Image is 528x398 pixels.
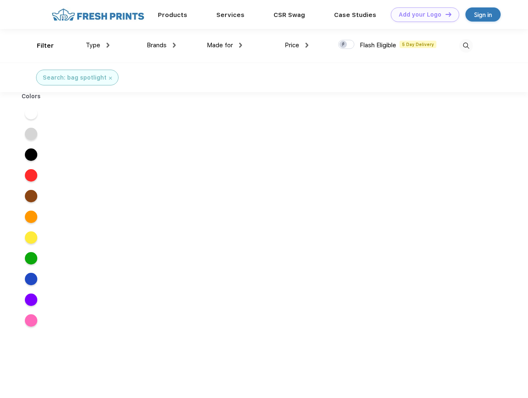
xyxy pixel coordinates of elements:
[109,77,112,80] img: filter_cancel.svg
[400,41,436,48] span: 5 Day Delivery
[86,41,100,49] span: Type
[399,11,441,18] div: Add your Logo
[15,92,47,101] div: Colors
[43,73,107,82] div: Search: bag spotlight
[239,43,242,48] img: dropdown.png
[446,12,451,17] img: DT
[173,43,176,48] img: dropdown.png
[107,43,109,48] img: dropdown.png
[147,41,167,49] span: Brands
[37,41,54,51] div: Filter
[285,41,299,49] span: Price
[49,7,147,22] img: fo%20logo%202.webp
[360,41,396,49] span: Flash Eligible
[474,10,492,19] div: Sign in
[459,39,473,53] img: desktop_search.svg
[465,7,501,22] a: Sign in
[158,11,187,19] a: Products
[207,41,233,49] span: Made for
[305,43,308,48] img: dropdown.png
